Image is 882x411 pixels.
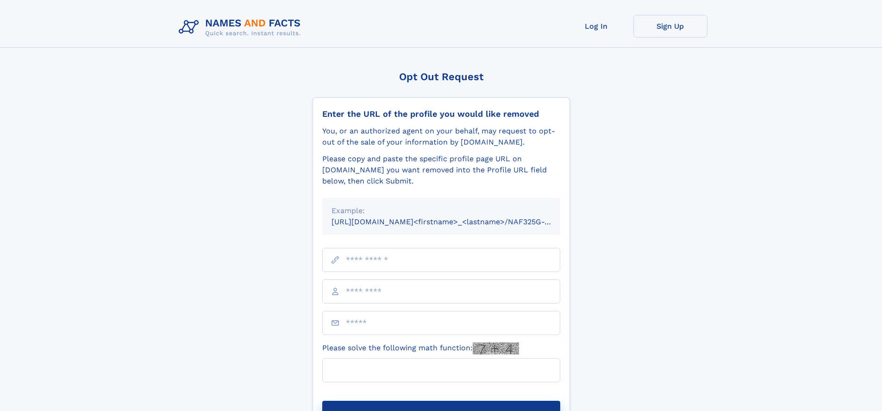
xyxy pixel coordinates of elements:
[175,15,308,40] img: Logo Names and Facts
[559,15,633,38] a: Log In
[332,217,578,226] small: [URL][DOMAIN_NAME]<firstname>_<lastname>/NAF325G-xxxxxxxx
[322,342,519,354] label: Please solve the following math function:
[322,126,560,148] div: You, or an authorized agent on your behalf, may request to opt-out of the sale of your informatio...
[633,15,707,38] a: Sign Up
[322,153,560,187] div: Please copy and paste the specific profile page URL on [DOMAIN_NAME] you want removed into the Pr...
[313,71,570,82] div: Opt Out Request
[322,109,560,119] div: Enter the URL of the profile you would like removed
[332,205,551,216] div: Example:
